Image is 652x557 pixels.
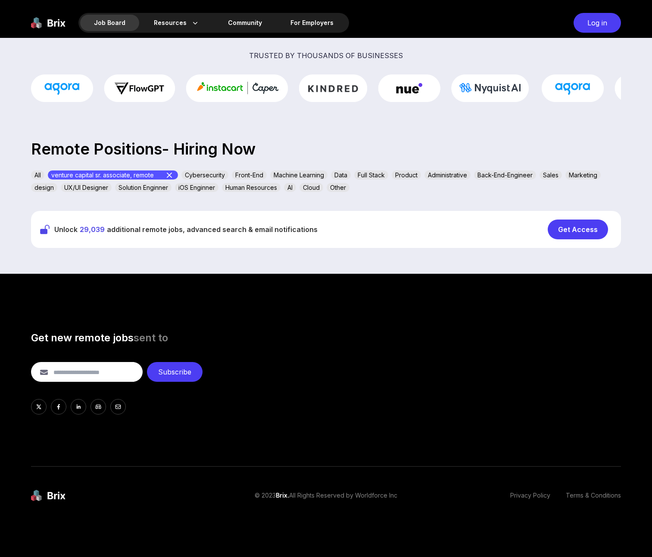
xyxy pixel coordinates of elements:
[270,170,328,179] div: Machine Learning
[392,170,421,179] div: Product
[569,13,621,33] a: Log in
[565,170,601,179] div: Marketing
[134,331,168,344] span: sent to
[474,170,536,179] div: Back-End-Engineer
[548,220,608,239] div: Get Access
[115,183,172,192] div: Solution Enginner
[255,491,397,500] p: © 2023 All Rights Reserved by Worldforce Inc
[276,492,289,499] span: Brix.
[574,13,621,33] div: Log in
[54,224,318,235] span: Unlock additional remote jobs, advanced search & email notifications
[140,15,213,31] div: Resources
[331,170,351,179] div: Data
[566,491,621,500] a: Terms & Conditions
[31,183,57,192] div: design
[354,170,388,179] div: Full Stack
[424,170,471,179] div: Administrative
[175,183,218,192] div: iOS Enginner
[299,183,323,192] div: Cloud
[548,220,612,239] a: Get Access
[327,183,349,192] div: Other
[214,15,276,31] a: Community
[232,170,267,179] div: Front-End
[147,362,203,382] div: Subscribe
[181,170,228,179] div: Cybersecurity
[80,15,139,31] div: Job Board
[31,170,44,179] div: All
[284,183,296,192] div: AI
[31,331,621,345] h3: Get new remote jobs
[222,183,281,192] div: Human Resources
[61,183,112,192] div: UX/UI Designer
[277,15,347,31] a: For Employers
[540,170,562,179] div: Sales
[80,225,105,234] span: 29,039
[48,170,178,179] div: venture capital sr. associate, remote
[510,491,550,500] a: Privacy Policy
